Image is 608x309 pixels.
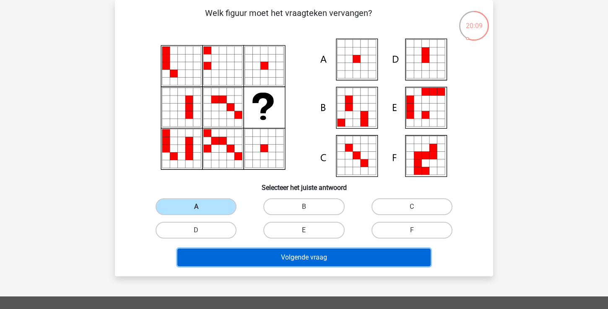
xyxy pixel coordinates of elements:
[372,222,452,239] label: F
[263,222,344,239] label: E
[458,10,490,31] div: 20:09
[156,222,236,239] label: D
[156,198,236,215] label: A
[372,198,452,215] label: C
[177,249,431,266] button: Volgende vraag
[128,7,448,32] p: Welk figuur moet het vraagteken vervangen?
[263,198,344,215] label: B
[128,177,480,192] h6: Selecteer het juiste antwoord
